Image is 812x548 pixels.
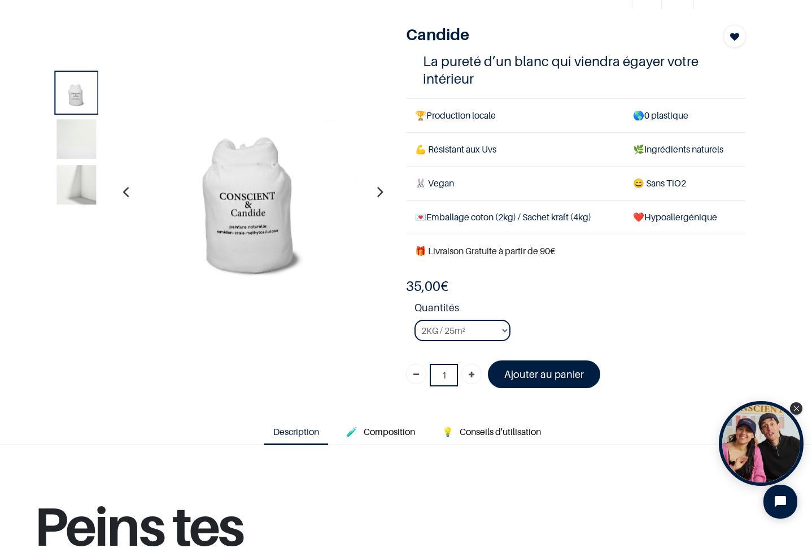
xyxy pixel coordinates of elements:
span: Add to wishlist [730,30,739,44]
td: Production locale [406,98,624,132]
button: Add to wishlist [723,25,746,47]
span: Description [273,426,319,437]
span: 💌 [415,211,426,223]
span: 🏆 [415,110,426,121]
div: Tolstoy bubble widget [719,401,804,486]
strong: Quantités [414,300,746,320]
div: Open Tolstoy [719,401,804,486]
span: 🐰 Vegan [415,177,454,189]
font: Ajouter au panier [504,368,584,380]
h1: Candide [406,25,695,44]
span: 💡 [442,426,453,437]
span: Composition [364,426,415,437]
td: Emballage coton (2kg) / Sachet kraft (4kg) [406,201,624,234]
td: ❤️Hypoallergénique [624,201,746,234]
span: 🌎 [633,110,644,121]
span: 💪 Résistant aux Uvs [415,143,496,155]
img: Product image [128,67,377,316]
td: Ingrédients naturels [624,132,746,166]
div: Open Tolstoy widget [719,401,804,486]
td: 0 plastique [624,98,746,132]
img: Product image [56,73,96,112]
span: Conseils d'utilisation [460,426,541,437]
a: Ajouter au panier [488,360,600,388]
iframe: Tidio Chat [754,475,807,528]
img: Product image [56,119,96,159]
span: 🧪 [346,426,357,437]
a: Supprimer [406,364,426,384]
td: ans TiO2 [624,166,746,200]
img: Product image [56,166,96,205]
span: 🌿 [633,143,644,155]
font: 🎁 Livraison Gratuite à partir de 90€ [415,245,555,256]
span: 35,00 [406,278,440,294]
h4: La pureté d’un blanc qui viendra égayer votre intérieur [423,53,729,88]
div: Close Tolstoy widget [790,402,802,415]
span: 😄 S [633,177,651,189]
a: Ajouter [461,364,482,384]
b: € [406,278,448,294]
